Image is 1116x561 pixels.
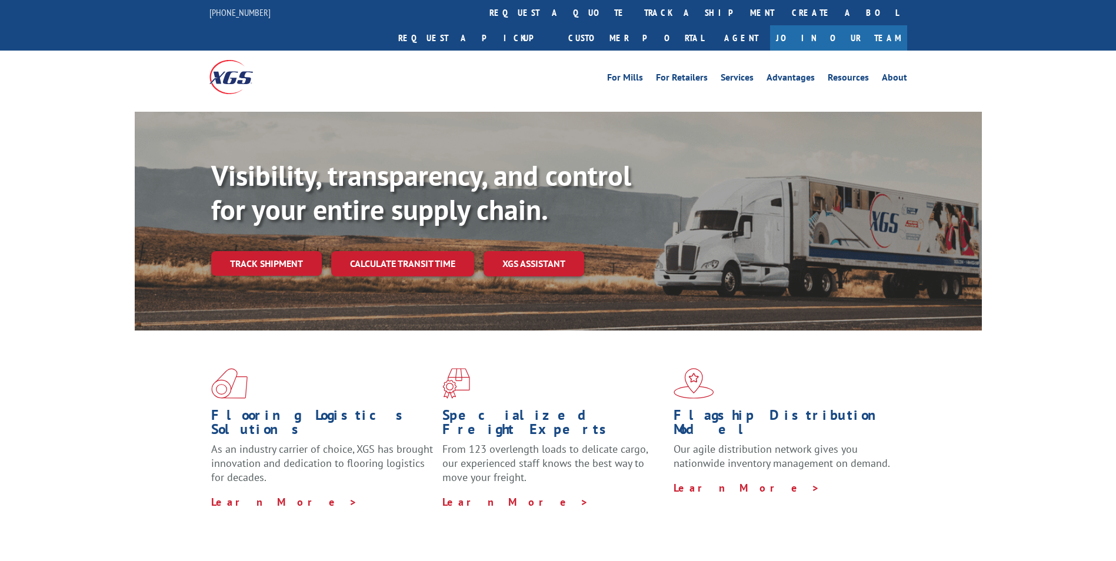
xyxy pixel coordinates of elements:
span: Our agile distribution network gives you nationwide inventory management on demand. [674,442,890,470]
a: Track shipment [211,251,322,276]
img: xgs-icon-flagship-distribution-model-red [674,368,714,399]
a: Learn More > [211,495,358,509]
h1: Flooring Logistics Solutions [211,408,434,442]
a: Advantages [767,73,815,86]
span: As an industry carrier of choice, XGS has brought innovation and dedication to flooring logistics... [211,442,433,484]
a: Services [721,73,754,86]
a: Calculate transit time [331,251,474,276]
p: From 123 overlength loads to delicate cargo, our experienced staff knows the best way to move you... [442,442,665,495]
a: For Retailers [656,73,708,86]
a: Learn More > [442,495,589,509]
img: xgs-icon-focused-on-flooring-red [442,368,470,399]
h1: Specialized Freight Experts [442,408,665,442]
a: About [882,73,907,86]
a: Customer Portal [559,25,712,51]
a: For Mills [607,73,643,86]
a: Agent [712,25,770,51]
img: xgs-icon-total-supply-chain-intelligence-red [211,368,248,399]
h1: Flagship Distribution Model [674,408,896,442]
a: Resources [828,73,869,86]
b: Visibility, transparency, and control for your entire supply chain. [211,157,631,228]
a: Join Our Team [770,25,907,51]
a: Request a pickup [389,25,559,51]
a: Learn More > [674,481,820,495]
a: [PHONE_NUMBER] [209,6,271,18]
a: XGS ASSISTANT [484,251,584,276]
